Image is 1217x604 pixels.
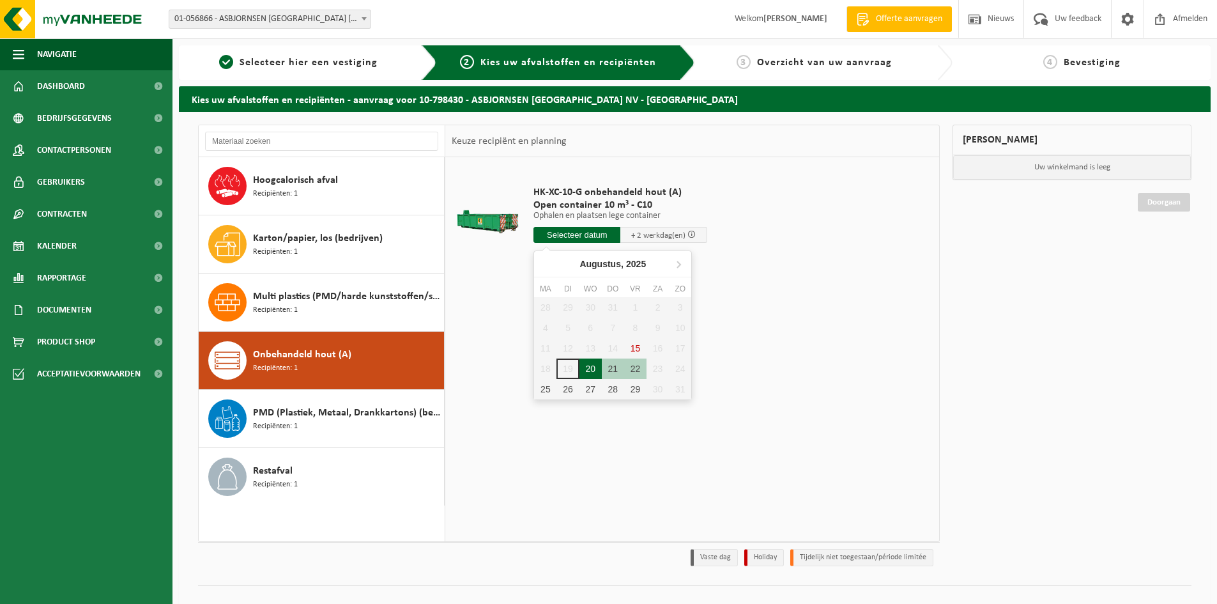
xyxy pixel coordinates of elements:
[602,379,624,399] div: 28
[253,405,441,421] span: PMD (Plastiek, Metaal, Drankkartons) (bedrijven)
[579,379,602,399] div: 27
[624,379,647,399] div: 29
[445,125,573,157] div: Keuze recipiënt en planning
[199,448,445,506] button: Restafval Recipiënten: 1
[205,132,438,151] input: Materiaal zoeken
[253,479,298,491] span: Recipiënten: 1
[631,231,685,240] span: + 2 werkdag(en)
[219,55,233,69] span: 1
[533,199,707,212] span: Open container 10 m³ - C10
[179,86,1211,111] h2: Kies uw afvalstoffen en recipiënten - aanvraag voor 10-798430 - ASBJORNSEN [GEOGRAPHIC_DATA] NV -...
[602,359,624,379] div: 21
[185,55,411,70] a: 1Selecteer hier een vestiging
[579,283,602,295] div: wo
[199,332,445,390] button: Onbehandeld hout (A) Recipiënten: 1
[37,326,95,358] span: Product Shop
[480,58,656,68] span: Kies uw afvalstoffen en recipiënten
[37,70,85,102] span: Dashboard
[953,125,1191,155] div: [PERSON_NAME]
[37,230,77,262] span: Kalender
[744,549,784,566] li: Holiday
[556,379,579,399] div: 26
[199,274,445,332] button: Multi plastics (PMD/harde kunststoffen/spanbanden/EPS/folie naturel/folie gemengd) Recipiënten: 1
[647,283,669,295] div: za
[199,215,445,274] button: Karton/papier, los (bedrijven) Recipiënten: 1
[1043,55,1057,69] span: 4
[534,283,556,295] div: ma
[669,283,691,295] div: zo
[253,304,298,316] span: Recipiënten: 1
[790,549,933,566] li: Tijdelijk niet toegestaan/période limitée
[624,359,647,379] div: 22
[624,283,647,295] div: vr
[691,549,738,566] li: Vaste dag
[253,463,293,479] span: Restafval
[533,227,620,243] input: Selecteer datum
[953,155,1191,180] p: Uw winkelmand is leeg
[737,55,751,69] span: 3
[199,390,445,448] button: PMD (Plastiek, Metaal, Drankkartons) (bedrijven) Recipiënten: 1
[37,358,141,390] span: Acceptatievoorwaarden
[253,362,298,375] span: Recipiënten: 1
[757,58,892,68] span: Overzicht van uw aanvraag
[574,254,651,274] div: Augustus,
[37,166,85,198] span: Gebruikers
[534,379,556,399] div: 25
[37,38,77,70] span: Navigatie
[37,134,111,166] span: Contactpersonen
[579,359,602,379] div: 20
[626,259,646,268] i: 2025
[460,55,474,69] span: 2
[253,421,298,433] span: Recipiënten: 1
[253,246,298,258] span: Recipiënten: 1
[533,212,707,221] p: Ophalen en plaatsen lege container
[253,347,351,362] span: Onbehandeld hout (A)
[240,58,378,68] span: Selecteer hier een vestiging
[253,188,298,200] span: Recipiënten: 1
[556,283,579,295] div: di
[253,231,383,246] span: Karton/papier, los (bedrijven)
[37,262,86,294] span: Rapportage
[253,289,441,304] span: Multi plastics (PMD/harde kunststoffen/spanbanden/EPS/folie naturel/folie gemengd)
[169,10,371,29] span: 01-056866 - ASBJORNSEN BELGIUM NV - WERVIK
[199,157,445,215] button: Hoogcalorisch afval Recipiënten: 1
[533,186,707,199] span: HK-XC-10-G onbehandeld hout (A)
[1138,193,1190,212] a: Doorgaan
[37,294,91,326] span: Documenten
[873,13,945,26] span: Offerte aanvragen
[253,173,338,188] span: Hoogcalorisch afval
[846,6,952,32] a: Offerte aanvragen
[169,10,371,28] span: 01-056866 - ASBJORNSEN BELGIUM NV - WERVIK
[37,102,112,134] span: Bedrijfsgegevens
[37,198,87,230] span: Contracten
[763,14,827,24] strong: [PERSON_NAME]
[1064,58,1121,68] span: Bevestiging
[602,283,624,295] div: do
